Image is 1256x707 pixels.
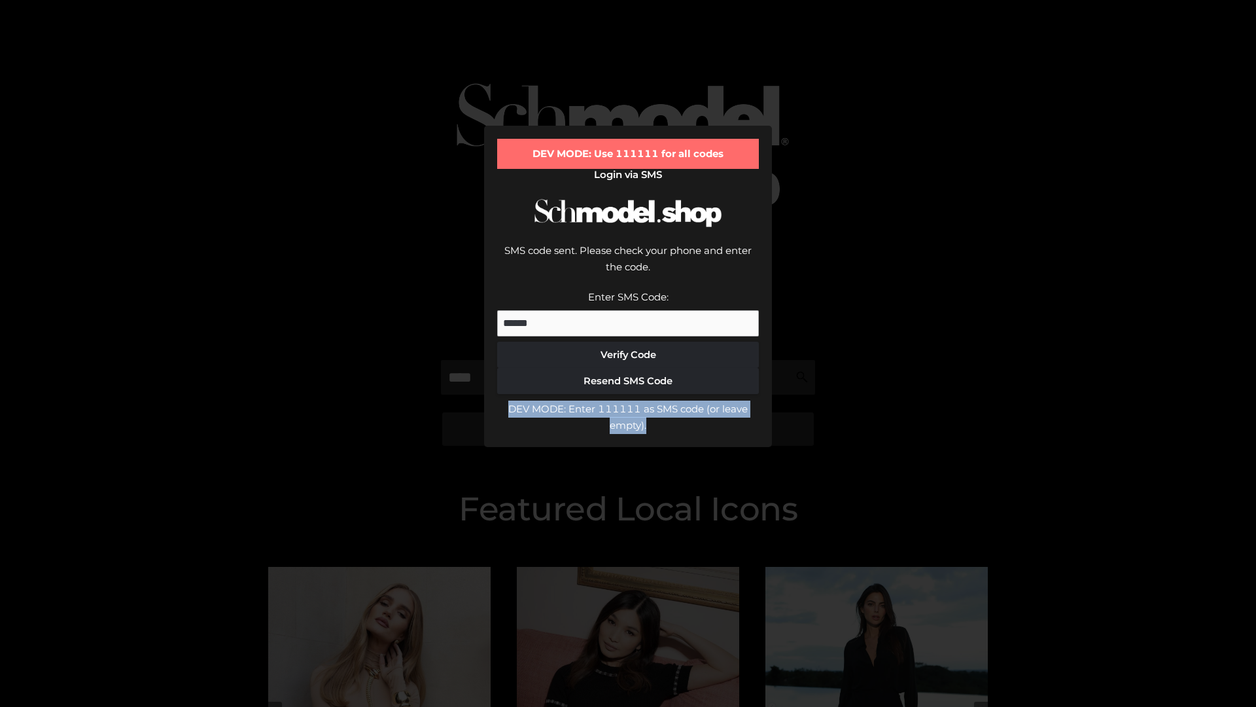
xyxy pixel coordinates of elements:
img: Schmodel Logo [530,187,726,239]
h2: Login via SMS [497,169,759,181]
button: Resend SMS Code [497,368,759,394]
div: DEV MODE: Use 111111 for all codes [497,139,759,169]
label: Enter SMS Code: [588,291,669,303]
div: SMS code sent. Please check your phone and enter the code. [497,242,759,289]
div: DEV MODE: Enter 111111 as SMS code (or leave empty). [497,401,759,434]
button: Verify Code [497,342,759,368]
